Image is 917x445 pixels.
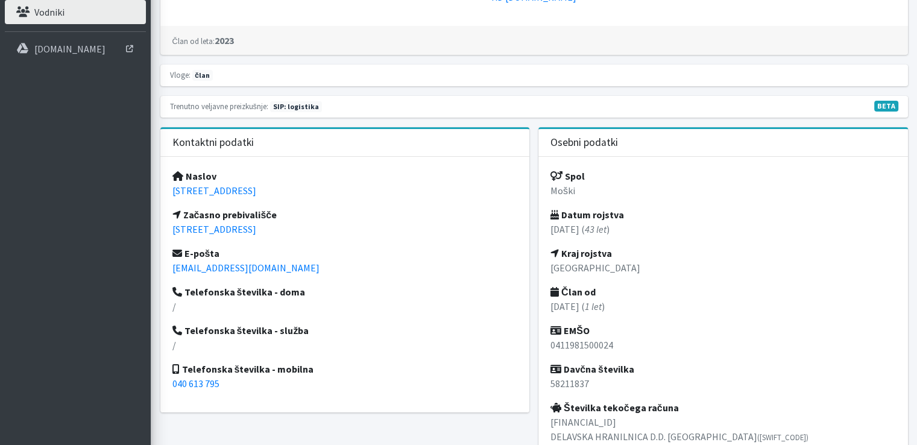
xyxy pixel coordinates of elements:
a: 040 613 795 [172,377,219,390]
strong: Številka tekočega računa [550,402,678,414]
strong: Kraj rojstva [550,247,612,259]
span: Naslednja preizkušnja: pomlad 2026 [270,101,322,112]
small: Trenutno veljavne preizkušnje: [170,101,268,111]
p: Vodniki [34,6,65,18]
strong: Davčna številka [550,363,634,375]
em: 43 let [585,223,607,235]
p: / [172,338,518,352]
strong: Telefonska številka - služba [172,324,309,336]
p: Moški [550,183,896,198]
em: 1 let [585,300,602,312]
strong: 2023 [172,34,234,46]
a: [STREET_ADDRESS] [172,185,256,197]
strong: EMŠO [550,324,590,336]
strong: Datum rojstva [550,209,624,221]
strong: E-pošta [172,247,220,259]
a: [DOMAIN_NAME] [5,37,146,61]
p: 0411981500024 [550,338,896,352]
small: Član od leta: [172,36,215,46]
h3: Osebni podatki [550,136,618,149]
h3: Kontaktni podatki [172,136,254,149]
a: [STREET_ADDRESS] [172,223,256,235]
span: član [192,70,213,81]
p: [FINANCIAL_ID] DELAVSKA HRANILNICA D.D. [GEOGRAPHIC_DATA] [550,415,896,444]
a: [EMAIL_ADDRESS][DOMAIN_NAME] [172,262,320,274]
p: [GEOGRAPHIC_DATA] [550,260,896,275]
strong: Spol [550,170,585,182]
p: 58211837 [550,376,896,391]
p: [DOMAIN_NAME] [34,43,106,55]
p: [DATE] ( ) [550,222,896,236]
strong: Član od [550,286,596,298]
strong: Telefonska številka - doma [172,286,306,298]
strong: Začasno prebivališče [172,209,277,221]
span: V fazi razvoja [874,101,898,112]
p: [DATE] ( ) [550,299,896,314]
strong: Telefonska številka - mobilna [172,363,314,375]
strong: Naslov [172,170,216,182]
p: / [172,299,518,314]
small: Vloge: [170,70,191,80]
small: ([SWIFT_CODE]) [757,432,808,442]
